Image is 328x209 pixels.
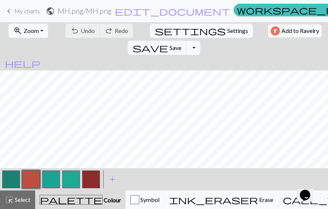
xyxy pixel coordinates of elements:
[9,24,48,38] button: Zoom
[4,6,13,16] span: keyboard_arrow_left
[58,7,111,15] h2: MH.png / MH.png
[46,6,55,16] span: public
[40,195,102,205] span: palette
[103,196,121,203] span: Colour
[14,7,40,14] span: My charts
[268,24,322,37] button: Add to Ravelry
[5,195,14,205] span: highlight_alt
[164,190,278,209] button: Erase
[125,190,164,209] button: Symbol
[35,190,125,209] button: Colour
[271,26,280,36] img: Ravelry
[155,26,226,35] i: Settings
[5,58,40,69] span: help
[150,24,253,38] button: SettingsSettings
[133,43,168,53] span: save
[128,41,187,55] button: Save
[155,26,226,36] span: settings
[13,26,22,36] span: zoom_in
[281,26,319,36] span: Add to Ravelry
[115,6,230,16] span: edit_document
[227,26,248,35] span: Settings
[108,174,117,185] span: add
[14,196,30,203] span: Select
[258,196,273,203] span: Erase
[169,195,258,205] span: ink_eraser
[170,44,181,51] span: Save
[139,196,160,203] span: Symbol
[4,5,40,17] a: My charts
[297,179,321,202] iframe: chat widget
[24,27,39,34] span: Zoom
